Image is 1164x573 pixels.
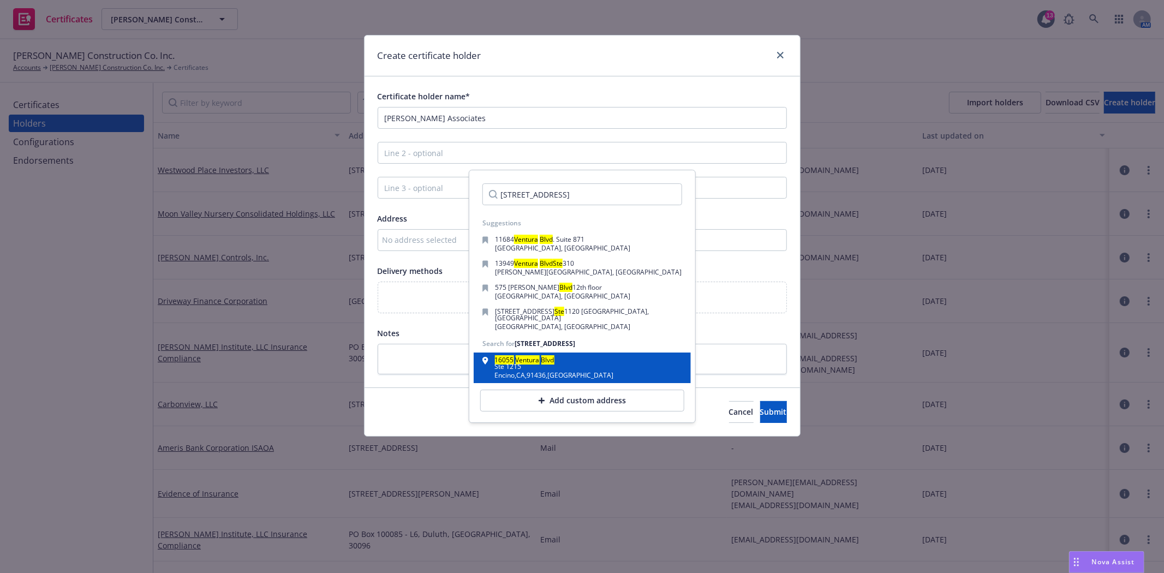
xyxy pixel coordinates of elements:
[515,339,575,348] div: [STREET_ADDRESS]
[554,307,564,316] mark: Ste
[495,322,630,331] span: [GEOGRAPHIC_DATA], [GEOGRAPHIC_DATA]
[553,259,563,268] mark: Ste
[572,283,602,292] span: 12th floor
[495,283,559,292] span: 575 [PERSON_NAME]
[760,401,787,423] button: Submit
[1070,552,1083,572] div: Drag to move
[482,339,575,348] div: Search for
[1092,557,1135,566] span: Nova Assist
[378,107,787,129] input: Line 1
[378,49,481,63] h1: Create certificate holder
[495,307,649,323] span: 1120 [GEOGRAPHIC_DATA], [GEOGRAPHIC_DATA]
[553,235,584,244] span: . Suite 871
[729,401,754,423] button: Cancel
[495,235,514,244] span: 11684
[378,282,787,313] div: Add a delivery method
[495,355,514,365] mark: 16055
[559,283,572,292] mark: Blvd
[495,291,630,301] span: [GEOGRAPHIC_DATA], [GEOGRAPHIC_DATA]
[514,235,538,244] mark: Ventura
[774,49,787,62] a: close
[378,177,787,199] input: Line 3 - optional
[1069,551,1144,573] button: Nova Assist
[514,259,538,268] mark: Ventura
[474,232,691,256] button: 11684VenturaBlvd. Suite 871[GEOGRAPHIC_DATA], [GEOGRAPHIC_DATA]
[541,355,554,365] mark: Blvd
[495,363,614,370] div: Ste 1215
[495,243,630,253] span: [GEOGRAPHIC_DATA], [GEOGRAPHIC_DATA]
[480,390,684,411] button: Add custom address
[474,280,691,304] button: 575 [PERSON_NAME]Blvd12th floor[GEOGRAPHIC_DATA], [GEOGRAPHIC_DATA]
[378,328,400,338] span: Notes
[474,256,691,280] button: 13949VenturaBlvdSte310[PERSON_NAME][GEOGRAPHIC_DATA], [GEOGRAPHIC_DATA]
[495,267,682,277] span: [PERSON_NAME][GEOGRAPHIC_DATA], [GEOGRAPHIC_DATA]
[495,259,514,268] span: 13949
[378,266,443,276] span: Delivery methods
[378,142,787,164] input: Line 2 - optional
[474,353,691,383] button: 16055VenturaBlvdSte 1215Encino,CA,91436,[GEOGRAPHIC_DATA]
[482,183,682,205] input: Search
[563,259,574,268] span: 310
[760,407,787,417] span: Submit
[378,91,470,102] span: Certificate holder name*
[378,213,408,224] span: Address
[495,307,554,316] span: [STREET_ADDRESS]
[729,407,754,417] span: Cancel
[540,235,553,244] mark: Blvd
[495,372,614,379] div: Encino , CA , 91436 , [GEOGRAPHIC_DATA]
[516,355,540,365] mark: Ventura
[383,234,771,246] div: No address selected
[482,218,682,228] div: Suggestions
[378,229,787,251] button: No address selected
[474,304,691,335] button: [STREET_ADDRESS]Ste1120 [GEOGRAPHIC_DATA], [GEOGRAPHIC_DATA][GEOGRAPHIC_DATA], [GEOGRAPHIC_DATA]
[540,259,553,268] mark: Blvd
